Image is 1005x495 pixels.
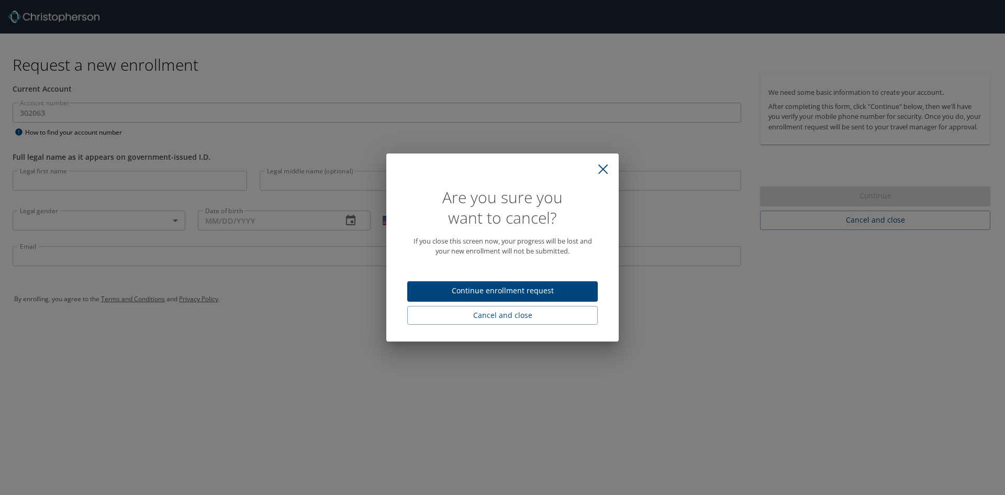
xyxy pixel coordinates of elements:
button: Continue enrollment request [407,281,598,302]
h1: Are you sure you want to cancel? [407,187,598,228]
span: Continue enrollment request [416,284,589,298]
button: close [591,158,615,181]
button: Cancel and close [407,306,598,325]
p: If you close this screen now, your progress will be lost and your new enrollment will not be subm... [407,236,598,256]
span: Cancel and close [416,309,589,322]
